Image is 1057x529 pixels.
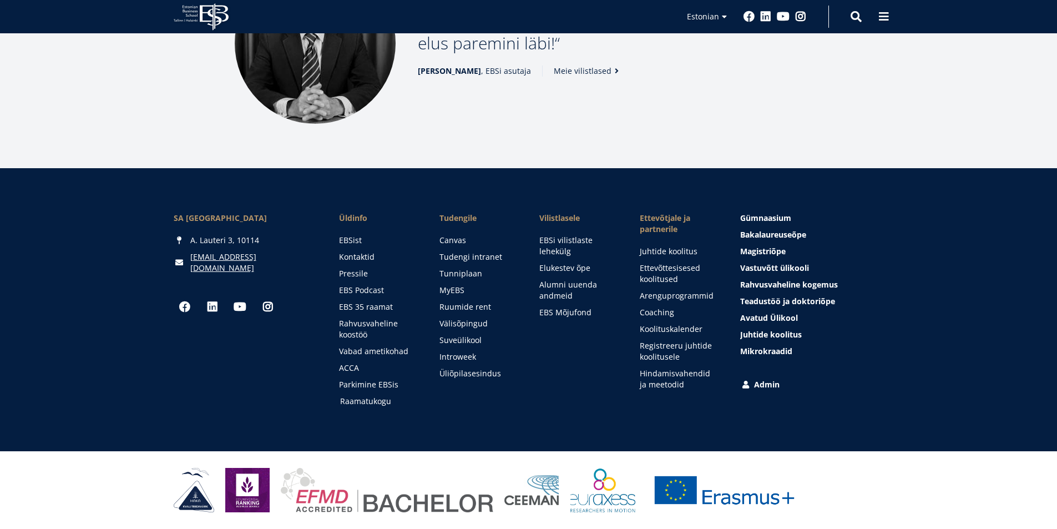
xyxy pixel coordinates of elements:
[570,468,636,512] img: EURAXESS
[439,368,518,379] a: Üliõpilasesindus
[439,285,518,296] a: MyEBS
[554,66,623,77] a: Meie vilistlased
[740,296,883,307] a: Teadustöö ja doktoriõpe
[339,268,417,279] a: Pressile
[640,263,718,285] a: Ettevõttesisesed koolitused
[539,235,618,257] a: EBSi vilistlaste lehekülg
[281,468,493,512] img: EFMD
[539,307,618,318] a: EBS Mõjufond
[174,213,317,224] div: SA [GEOGRAPHIC_DATA]
[339,285,417,296] a: EBS Podcast
[795,11,806,22] a: Instagram
[740,313,798,323] span: Avatud Ülikool
[740,346,883,357] a: Mikrokraadid
[640,324,718,335] a: Koolituskalender
[539,279,618,301] a: Alumni uuenda andmeid
[740,213,791,223] span: Gümnaasium
[740,213,883,224] a: Gümnaasium
[740,229,883,240] a: Bakalaureuseõpe
[740,279,838,290] span: Rahvusvaheline kogemus
[740,246,883,257] a: Magistriõpe
[777,11,790,22] a: Youtube
[339,213,417,224] span: Üldinfo
[439,268,518,279] a: Tunniplaan
[339,346,417,357] a: Vabad ametikohad
[439,301,518,313] a: Ruumide rent
[740,263,809,273] span: Vastuvõtt ülikooli
[174,235,317,246] div: A. Lauteri 3, 10114
[740,346,792,356] span: Mikrokraadid
[190,251,317,274] a: [EMAIL_ADDRESS][DOMAIN_NAME]
[439,213,518,224] a: Tudengile
[439,251,518,263] a: Tudengi intranet
[257,296,279,318] a: Instagram
[640,368,718,390] a: Hindamisvahendid ja meetodid
[740,263,883,274] a: Vastuvõtt ülikooli
[740,313,883,324] a: Avatud Ülikool
[339,379,417,390] a: Parkimine EBSis
[760,11,771,22] a: Linkedin
[439,351,518,362] a: Introweek
[640,213,718,235] span: Ettevõtjale ja partnerile
[740,329,802,340] span: Juhtide koolitus
[418,66,481,76] strong: [PERSON_NAME]
[740,329,883,340] a: Juhtide koolitus
[504,475,559,506] img: Ceeman
[340,396,418,407] a: Raamatukogu
[640,307,718,318] a: Coaching
[740,279,883,290] a: Rahvusvaheline kogemus
[339,251,417,263] a: Kontaktid
[225,468,270,512] img: Eduniversal
[174,468,214,512] img: HAKA
[174,296,196,318] a: Facebook
[640,340,718,362] a: Registreeru juhtide koolitusele
[439,235,518,246] a: Canvas
[740,246,786,256] span: Magistriõpe
[418,66,531,77] span: , EBSi asutaja
[339,301,417,313] a: EBS 35 raamat
[646,468,802,512] a: Erasmus +
[339,318,417,340] a: Rahvusvaheline koostöö
[740,379,883,390] a: Admin
[640,246,718,257] a: Juhtide koolitus
[740,229,806,240] span: Bakalaureuseõpe
[640,290,718,301] a: Arenguprogrammid
[539,263,618,274] a: Elukestev õpe
[229,296,251,318] a: Youtube
[201,296,224,318] a: Linkedin
[744,11,755,22] a: Facebook
[339,235,417,246] a: EBSist
[646,468,802,512] img: Erasmus+
[740,296,835,306] span: Teadustöö ja doktoriõpe
[539,213,618,224] span: Vilistlasele
[439,335,518,346] a: Suveülikool
[339,362,417,374] a: ACCA
[439,318,518,329] a: Välisõpingud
